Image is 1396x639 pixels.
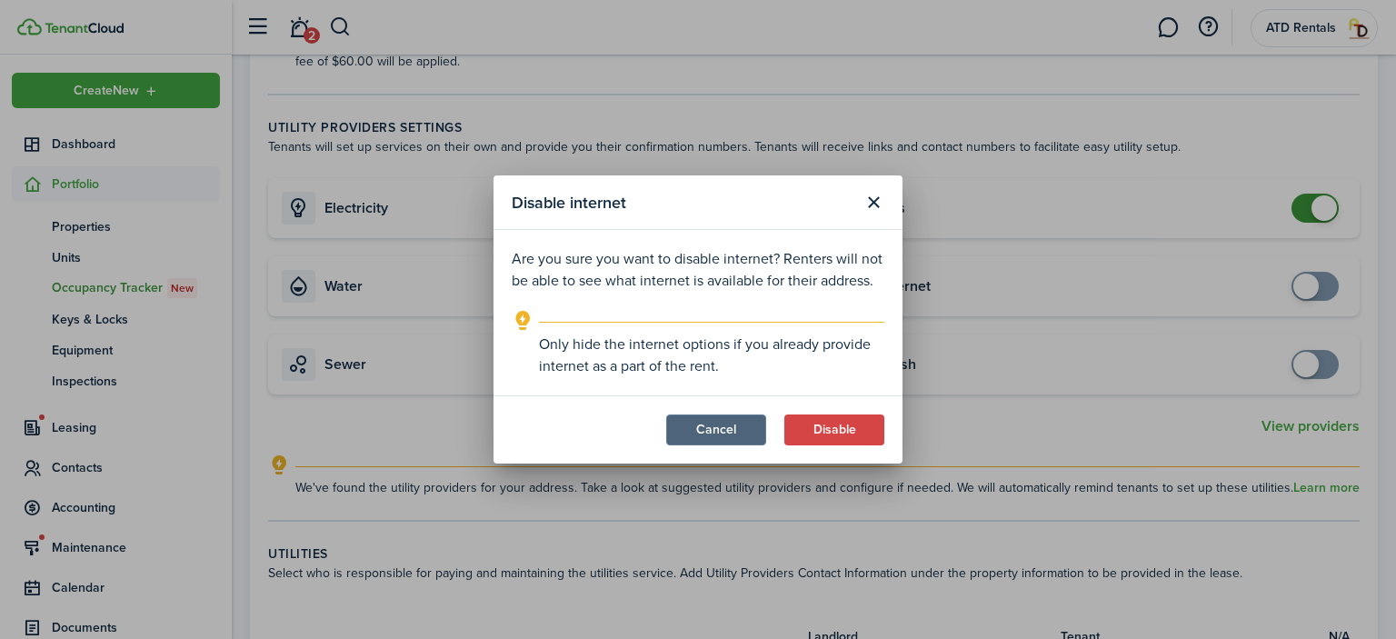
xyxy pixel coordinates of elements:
[858,187,889,218] button: Close modal
[512,248,884,292] p: Are you sure you want to disable internet? Renters will not be able to see what internet is avail...
[512,310,534,332] i: outline
[512,185,853,220] modal-title: Disable internet
[784,414,884,445] button: Disable
[666,414,766,445] button: Cancel
[539,334,884,377] explanation-description: Only hide the internet options if you already provide internet as a part of the rent.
